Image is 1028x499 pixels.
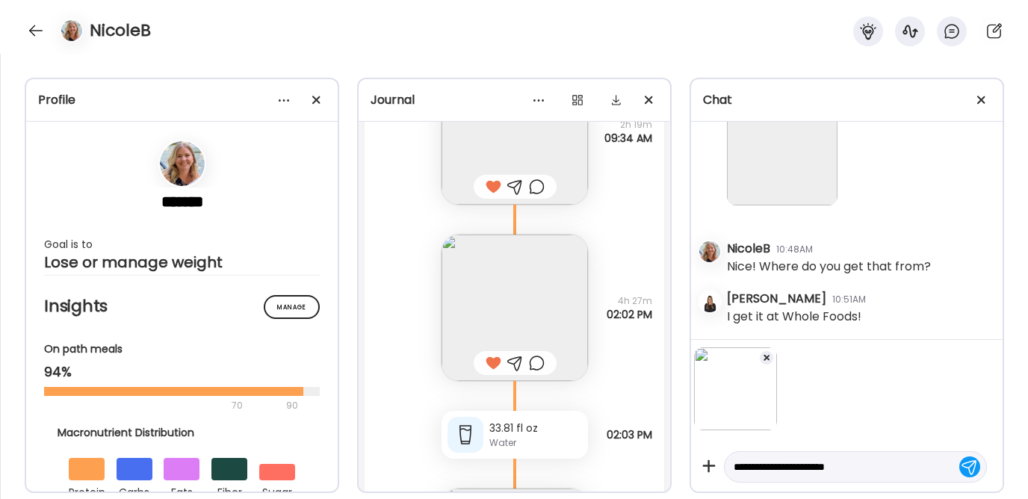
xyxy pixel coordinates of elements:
img: images%2FkkLrUY8seuY0oYXoW3rrIxSZDCE3%2FatVfKbbsv0P0IALyzu4t%2FZ8TWjuXeYs5fQlHGy5TG_240 [442,235,588,381]
div: Chat [703,91,991,109]
img: images%2FkkLrUY8seuY0oYXoW3rrIxSZDCE3%2FatVfKbbsv0P0IALyzu4t%2FZ8TWjuXeYs5fQlHGy5TG_240 [694,347,777,430]
div: Nice! Where do you get that from? [727,258,931,276]
img: images%2FkkLrUY8seuY0oYXoW3rrIxSZDCE3%2F29kHhh5O3FisSj6gcV86%2FWEL5fOLQ7BbrRfLfGtND_240 [442,58,588,205]
h4: NicoleB [90,19,151,43]
div: Journal [371,91,658,109]
div: Water [489,436,582,450]
div: [PERSON_NAME] [727,290,826,308]
div: 33.81 fl oz [489,421,582,436]
img: avatars%2Fkjfl9jNWPhc7eEuw3FeZ2kxtUMH3 [699,291,720,312]
img: avatars%2FkkLrUY8seuY0oYXoW3rrIxSZDCE3 [61,20,82,41]
span: 4h 27m [607,294,652,308]
span: 02:02 PM [607,308,652,321]
img: avatars%2FkkLrUY8seuY0oYXoW3rrIxSZDCE3 [699,241,720,262]
div: Macronutrient Distribution [58,425,307,441]
div: I get it at Whole Foods! [727,308,861,326]
img: attachments%2Fconverations%2FHuUUqfaHE6bLAySqRO6F%2FE7xxC9LEft3kgZRQXP4y [727,95,837,205]
div: 90 [285,397,300,415]
div: 10:48AM [776,243,813,256]
div: Profile [38,91,326,109]
span: 02:03 PM [607,428,652,441]
div: 10:51AM [832,293,866,306]
img: avatars%2FkkLrUY8seuY0oYXoW3rrIxSZDCE3 [160,141,205,186]
div: 70 [44,397,282,415]
div: On path meals [44,341,320,357]
div: 94% [44,363,320,381]
div: Goal is to [44,235,320,253]
span: 2h 19m [604,118,652,131]
h2: Insights [44,295,320,317]
div: NicoleB [727,240,770,258]
span: 09:34 AM [604,131,652,145]
div: Lose or manage weight [44,253,320,271]
div: Manage [264,295,320,319]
